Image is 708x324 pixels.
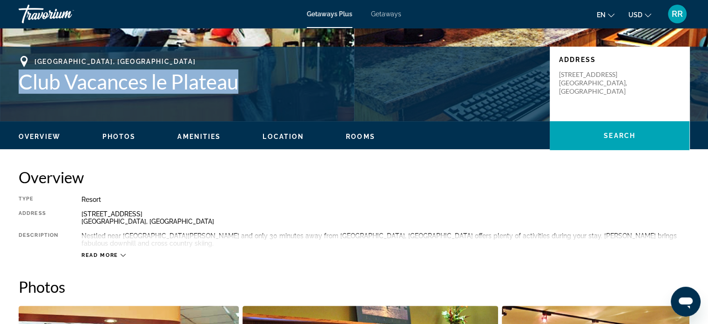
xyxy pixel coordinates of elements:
[559,56,680,63] p: Address
[34,58,196,65] span: [GEOGRAPHIC_DATA], [GEOGRAPHIC_DATA]
[307,10,352,18] a: Getaways Plus
[19,196,58,203] div: Type
[102,133,136,140] span: Photos
[628,8,651,21] button: Change currency
[19,2,112,26] a: Travorium
[263,133,304,140] span: Location
[81,210,689,225] div: [STREET_ADDRESS] [GEOGRAPHIC_DATA], [GEOGRAPHIC_DATA]
[371,10,401,18] a: Getaways
[665,4,689,24] button: User Menu
[19,210,58,225] div: Address
[597,11,606,19] span: en
[604,132,635,139] span: Search
[672,9,683,19] span: RR
[559,70,634,96] p: [STREET_ADDRESS] [GEOGRAPHIC_DATA], [GEOGRAPHIC_DATA]
[177,133,221,140] span: Amenities
[81,252,118,258] span: Read more
[19,132,61,141] button: Overview
[671,287,701,317] iframe: Кнопка запуска окна обмена сообщениями
[81,252,126,259] button: Read more
[19,69,540,94] h1: Club Vacances le Plateau
[81,232,689,247] div: Nestled near [GEOGRAPHIC_DATA][PERSON_NAME] and only 30 minutes away from [GEOGRAPHIC_DATA], [GEO...
[263,132,304,141] button: Location
[628,11,642,19] span: USD
[81,196,689,203] div: Resort
[19,168,689,186] h2: Overview
[550,121,689,150] button: Search
[346,132,375,141] button: Rooms
[597,8,614,21] button: Change language
[19,232,58,247] div: Description
[346,133,375,140] span: Rooms
[102,132,136,141] button: Photos
[19,133,61,140] span: Overview
[19,277,689,296] h2: Photos
[177,132,221,141] button: Amenities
